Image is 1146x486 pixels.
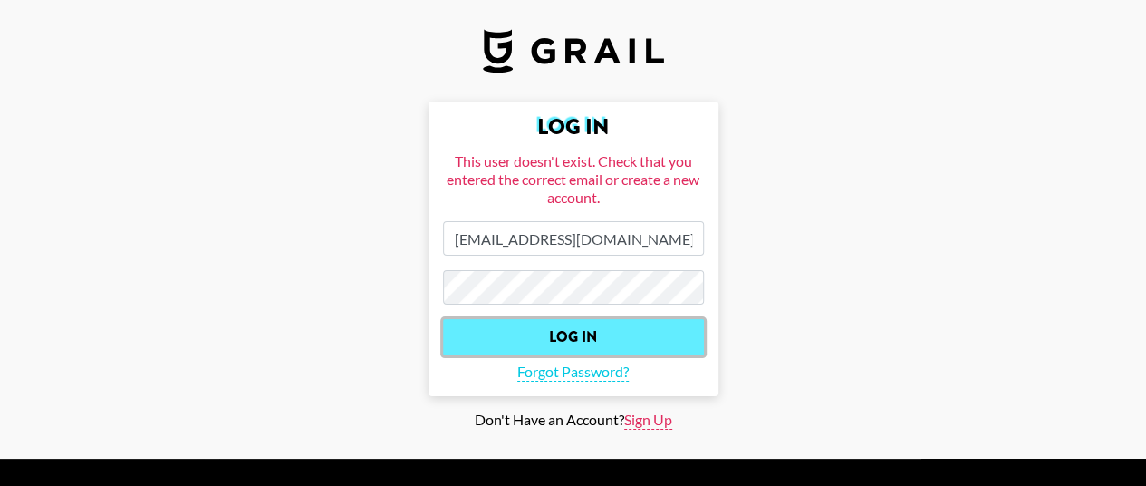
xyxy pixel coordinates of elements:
[443,116,704,138] h2: Log In
[443,319,704,355] input: Log In
[443,152,704,207] div: This user doesn't exist. Check that you entered the correct email or create a new account.
[443,221,704,256] input: Email
[624,411,672,430] span: Sign Up
[483,29,664,73] img: Grail Talent Logo
[14,411,1132,430] div: Don't Have an Account?
[517,363,629,382] span: Forgot Password?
